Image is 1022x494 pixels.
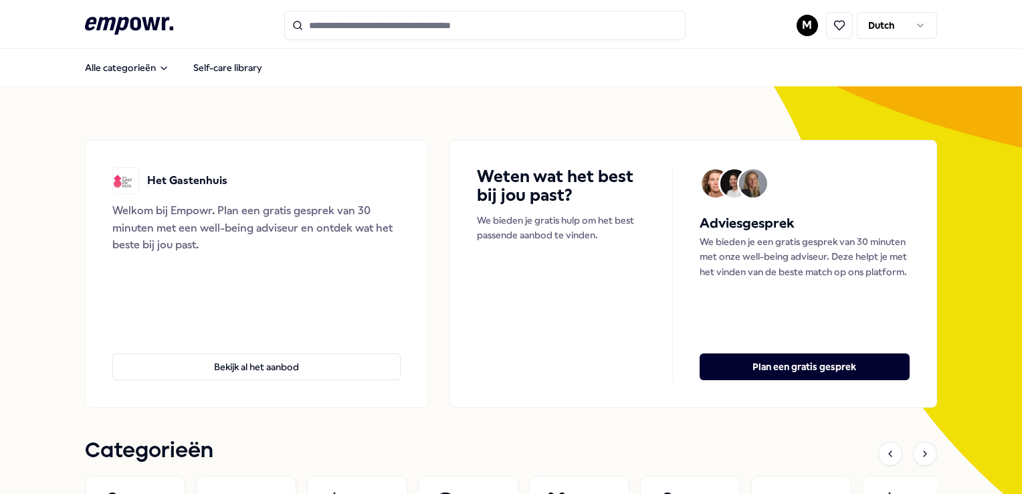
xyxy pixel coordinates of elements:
[85,434,213,468] h1: Categorieën
[700,213,910,234] h5: Adviesgesprek
[700,353,910,380] button: Plan een gratis gesprek
[183,54,273,81] a: Self-care library
[112,353,401,380] button: Bekijk al het aanbod
[739,169,767,197] img: Avatar
[74,54,273,81] nav: Main
[797,15,818,36] button: M
[112,167,139,194] img: Het Gastenhuis
[147,172,227,189] p: Het Gastenhuis
[700,234,910,279] p: We bieden je een gratis gesprek van 30 minuten met onze well-being adviseur. Deze helpt je met he...
[74,54,180,81] button: Alle categorieën
[477,167,645,205] h4: Weten wat het best bij jou past?
[112,202,401,254] div: Welkom bij Empowr. Plan een gratis gesprek van 30 minuten met een well-being adviseur en ontdek w...
[477,213,645,243] p: We bieden je gratis hulp om het best passende aanbod te vinden.
[284,11,686,40] input: Search for products, categories or subcategories
[720,169,748,197] img: Avatar
[702,169,730,197] img: Avatar
[112,332,401,380] a: Bekijk al het aanbod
